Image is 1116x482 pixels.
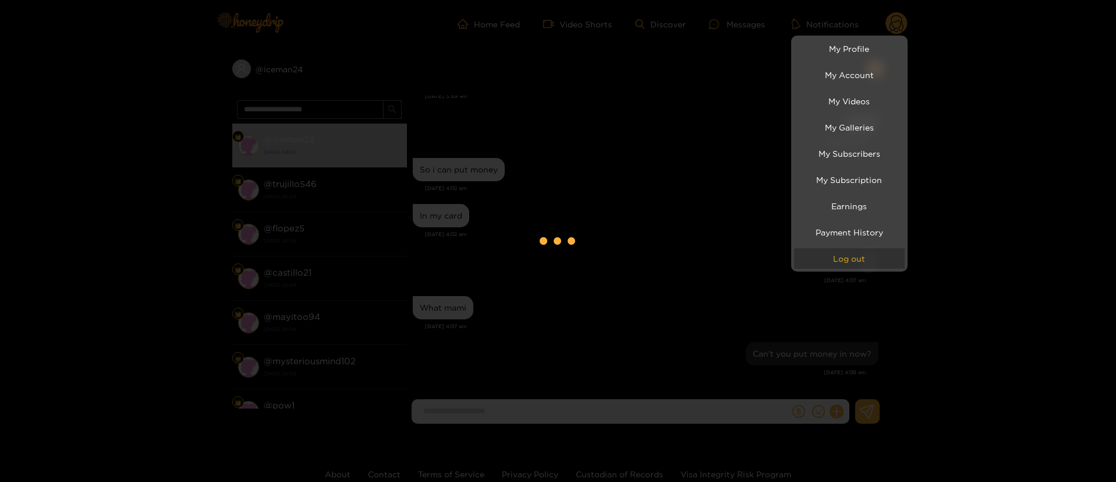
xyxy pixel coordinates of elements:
[794,248,905,269] button: Log out
[794,143,905,164] a: My Subscribers
[794,117,905,138] a: My Galleries
[794,222,905,242] a: Payment History
[794,38,905,59] a: My Profile
[794,196,905,216] a: Earnings
[794,65,905,85] a: My Account
[794,91,905,111] a: My Videos
[794,170,905,190] a: My Subscription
